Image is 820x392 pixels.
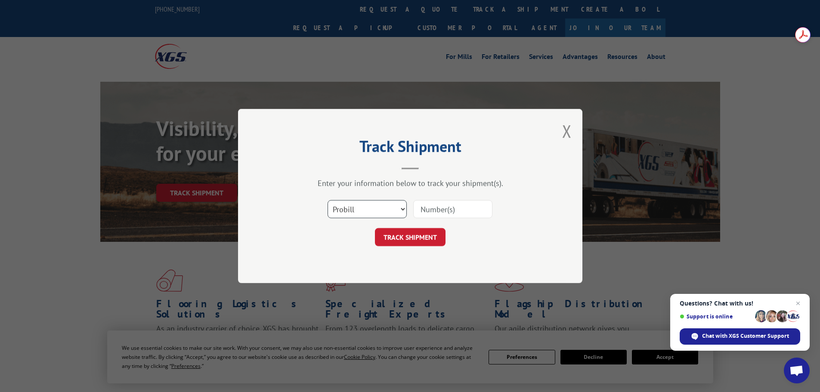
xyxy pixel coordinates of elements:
[680,328,800,345] div: Chat with XGS Customer Support
[375,228,446,246] button: TRACK SHIPMENT
[793,298,803,309] span: Close chat
[680,313,752,320] span: Support is online
[784,358,810,383] div: Open chat
[680,300,800,307] span: Questions? Chat with us!
[281,140,539,157] h2: Track Shipment
[281,178,539,188] div: Enter your information below to track your shipment(s).
[562,120,572,142] button: Close modal
[702,332,789,340] span: Chat with XGS Customer Support
[413,200,492,218] input: Number(s)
